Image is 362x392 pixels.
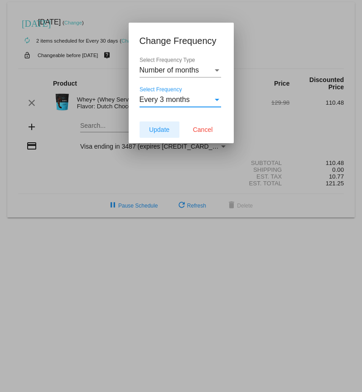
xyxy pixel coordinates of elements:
[140,96,221,104] mat-select: Select Frequency
[140,96,190,103] span: Every 3 months
[183,121,223,138] button: Cancel
[193,126,213,133] span: Cancel
[140,121,179,138] button: Update
[140,66,221,74] mat-select: Select Frequency Type
[149,126,169,133] span: Update
[140,34,223,48] h1: Change Frequency
[140,66,199,74] span: Number of months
